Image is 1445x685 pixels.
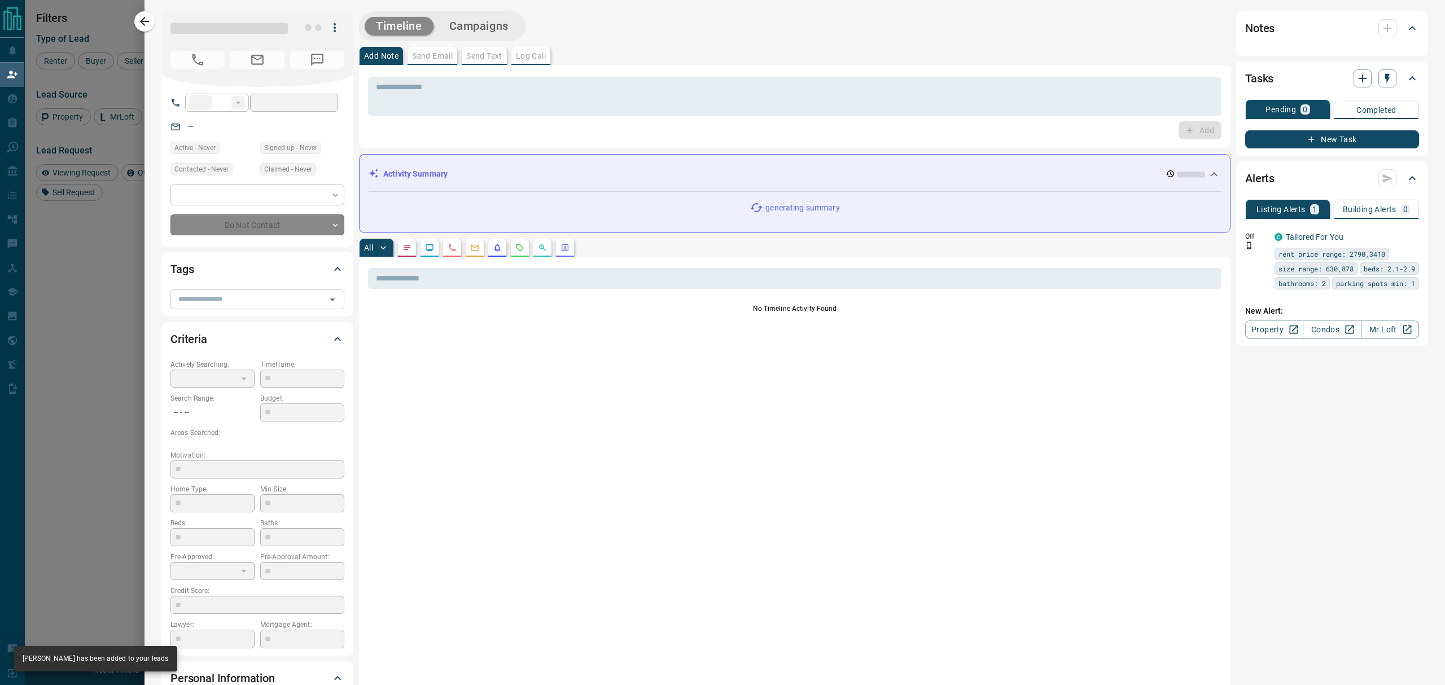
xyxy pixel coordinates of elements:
span: parking spots min: 1 [1336,278,1415,289]
a: Mr.Loft [1361,320,1419,339]
p: Baths: [260,518,344,528]
button: New Task [1245,130,1419,148]
button: Open [325,292,340,308]
div: condos.ca [1275,233,1282,241]
div: [PERSON_NAME] has been added to your leads [23,649,168,668]
div: Alerts [1245,165,1419,192]
h2: Criteria [170,330,207,348]
div: Tags [170,256,344,283]
p: Off [1245,231,1268,241]
button: Campaigns [438,17,520,36]
span: bathrooms: 2 [1278,278,1326,289]
h2: Tags [170,260,194,278]
button: Timeline [365,17,433,36]
p: Actively Searching: [170,359,255,370]
svg: Emails [470,243,479,252]
div: Criteria [170,326,344,353]
p: No Timeline Activity Found [368,304,1221,314]
p: Motivation: [170,450,344,460]
a: Property [1245,320,1303,339]
span: beds: 2.1-2.9 [1364,263,1415,274]
p: Areas Searched: [170,428,344,438]
div: Activity Summary [369,164,1221,185]
a: Condos [1303,320,1361,339]
svg: Lead Browsing Activity [425,243,434,252]
p: Timeframe: [260,359,344,370]
span: Signed up - Never [264,142,317,153]
svg: Opportunities [538,243,547,252]
p: All [364,244,373,252]
p: generating summary [765,202,839,214]
span: No Email [230,51,284,69]
span: No Number [290,51,344,69]
p: Budget: [260,393,344,403]
span: Contacted - Never [174,164,229,175]
p: Lawyer: [170,620,255,630]
span: No Number [170,51,225,69]
p: Home Type: [170,484,255,494]
h2: Notes [1245,19,1275,37]
svg: Listing Alerts [493,243,502,252]
p: 1 [1312,205,1317,213]
svg: Requests [515,243,524,252]
span: size range: 630,878 [1278,263,1354,274]
svg: Notes [402,243,411,252]
svg: Push Notification Only [1245,241,1253,249]
p: Search Range: [170,393,255,403]
a: -- [189,122,193,131]
div: Do Not Contact [170,214,344,235]
p: 0 [1303,106,1307,113]
span: Claimed - Never [264,164,312,175]
p: -- - -- [170,403,255,422]
div: Notes [1245,15,1419,42]
p: Add Note [364,52,399,60]
h2: Tasks [1245,69,1273,87]
p: Pre-Approval Amount: [260,552,344,562]
p: Listing Alerts [1256,205,1306,213]
p: New Alert: [1245,305,1419,317]
p: Activity Summary [383,168,448,180]
svg: Agent Actions [561,243,570,252]
p: Pending [1266,106,1296,113]
h2: Alerts [1245,169,1275,187]
svg: Calls [448,243,457,252]
p: Completed [1356,106,1396,114]
a: Tailored For You [1286,232,1343,241]
p: Credit Score: [170,586,344,596]
p: Building Alerts [1343,205,1396,213]
p: 0 [1403,205,1408,213]
p: Pre-Approved: [170,552,255,562]
p: Mortgage Agent: [260,620,344,630]
p: Beds: [170,518,255,528]
p: Min Size: [260,484,344,494]
span: rent price range: 2790,3410 [1278,248,1385,260]
span: Active - Never [174,142,216,153]
div: Tasks [1245,65,1419,92]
